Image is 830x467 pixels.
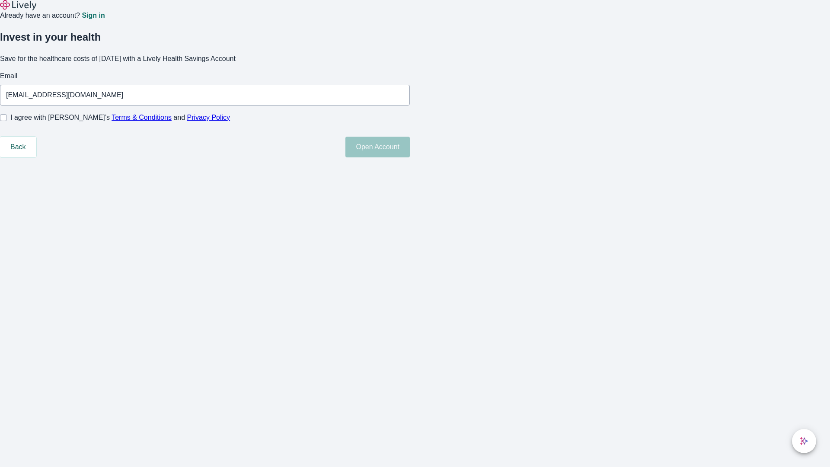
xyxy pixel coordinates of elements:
span: I agree with [PERSON_NAME]’s and [10,112,230,123]
a: Sign in [82,12,105,19]
button: chat [792,429,816,453]
a: Privacy Policy [187,114,230,121]
svg: Lively AI Assistant [800,437,808,445]
a: Terms & Conditions [112,114,172,121]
